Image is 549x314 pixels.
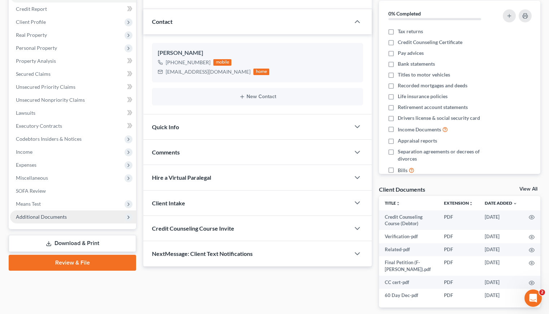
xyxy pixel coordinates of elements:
[16,58,56,64] span: Property Analysis
[524,289,542,307] iframe: Intercom live chat
[379,186,425,193] div: Client Documents
[10,80,136,93] a: Unsecured Priority Claims
[16,45,57,51] span: Personal Property
[16,201,41,207] span: Means Test
[16,97,85,103] span: Unsecured Nonpriority Claims
[10,184,136,197] a: SOFA Review
[152,250,253,257] span: NextMessage: Client Text Notifications
[10,93,136,106] a: Unsecured Nonpriority Claims
[388,10,421,17] strong: 0% Completed
[398,71,450,78] span: Titles to motor vehicles
[16,175,48,181] span: Miscellaneous
[479,230,523,243] td: [DATE]
[16,6,47,12] span: Credit Report
[16,136,82,142] span: Codebtors Insiders & Notices
[16,214,67,220] span: Additional Documents
[398,82,467,89] span: Recorded mortgages and deeds
[9,255,136,271] a: Review & File
[152,200,185,206] span: Client Intake
[385,200,400,206] a: Titleunfold_more
[479,289,523,302] td: [DATE]
[152,18,173,25] span: Contact
[16,123,62,129] span: Executory Contracts
[16,110,35,116] span: Lawsuits
[379,210,438,230] td: Credit Counseling Course (Debtor)
[16,84,75,90] span: Unsecured Priority Claims
[438,276,479,289] td: PDF
[398,93,448,100] span: Life insurance policies
[479,276,523,289] td: [DATE]
[253,69,269,75] div: home
[444,200,473,206] a: Extensionunfold_more
[379,230,438,243] td: Verification-pdf
[16,32,47,38] span: Real Property
[398,49,424,57] span: Pay advices
[16,19,46,25] span: Client Profile
[10,106,136,119] a: Lawsuits
[152,225,234,232] span: Credit Counseling Course Invite
[485,200,517,206] a: Date Added expand_more
[398,167,408,174] span: Bills
[166,68,250,75] div: [EMAIL_ADDRESS][DOMAIN_NAME]
[398,126,441,133] span: Income Documents
[213,59,231,66] div: mobile
[152,174,211,181] span: Hire a Virtual Paralegal
[398,137,437,144] span: Appraisal reports
[398,28,423,35] span: Tax returns
[158,49,357,57] div: [PERSON_NAME]
[398,104,468,111] span: Retirement account statements
[16,188,46,194] span: SOFA Review
[10,3,136,16] a: Credit Report
[438,210,479,230] td: PDF
[539,289,545,295] span: 2
[513,201,517,206] i: expand_more
[469,201,473,206] i: unfold_more
[10,119,136,132] a: Executory Contracts
[398,60,435,67] span: Bank statements
[438,256,479,276] td: PDF
[438,289,479,302] td: PDF
[438,230,479,243] td: PDF
[479,243,523,256] td: [DATE]
[379,289,438,302] td: 60 Day Dec-pdf
[10,67,136,80] a: Secured Claims
[479,256,523,276] td: [DATE]
[10,54,136,67] a: Property Analysis
[152,123,179,130] span: Quick Info
[152,149,180,156] span: Comments
[16,162,36,168] span: Expenses
[166,59,210,66] div: [PHONE_NUMBER]
[379,256,438,276] td: Final Petition (F- [PERSON_NAME]).pdf
[398,148,494,162] span: Separation agreements or decrees of divorces
[479,210,523,230] td: [DATE]
[158,94,357,100] button: New Contact
[398,39,462,46] span: Credit Counseling Certificate
[398,114,480,122] span: Drivers license & social security card
[9,235,136,252] a: Download & Print
[519,187,537,192] a: View All
[16,149,32,155] span: Income
[379,276,438,289] td: CC cert-pdf
[16,71,51,77] span: Secured Claims
[438,243,479,256] td: PDF
[379,243,438,256] td: Related-pdf
[396,201,400,206] i: unfold_more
